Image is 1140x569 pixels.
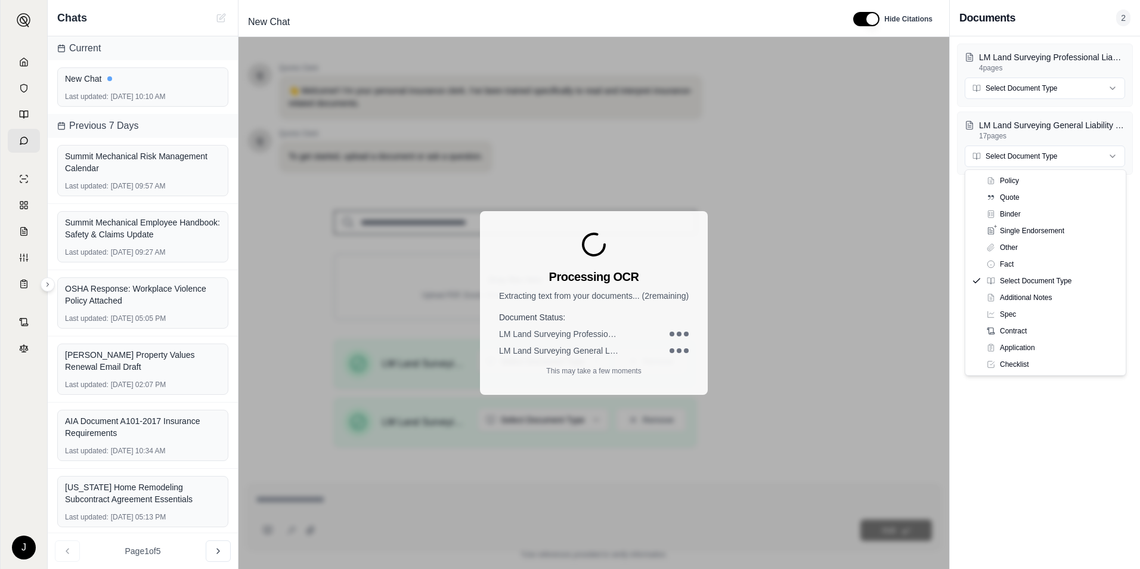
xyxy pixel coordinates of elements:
span: Other [1000,243,1018,252]
span: Checklist [1000,360,1029,369]
span: Contract [1000,326,1027,336]
span: Fact [1000,259,1014,269]
span: Binder [1000,209,1021,219]
span: Application [1000,343,1035,352]
span: Spec [1000,310,1016,319]
span: Additional Notes [1000,293,1052,302]
span: Quote [1000,193,1020,202]
span: Single Endorsement [1000,226,1064,236]
span: Policy [1000,176,1019,185]
span: Select Document Type [1000,276,1072,286]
